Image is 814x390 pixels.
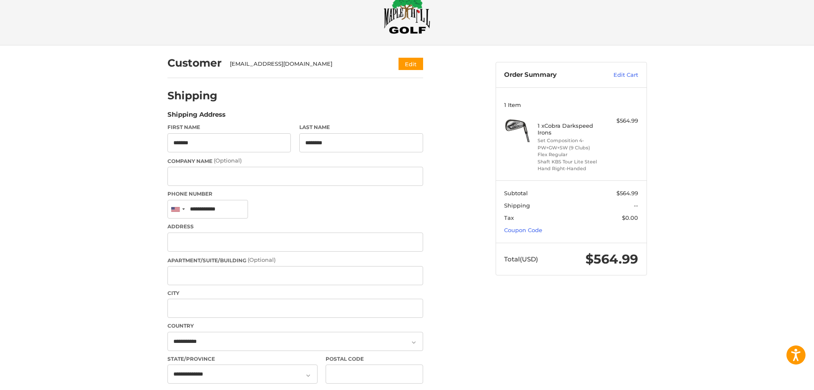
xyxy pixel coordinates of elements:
legend: Shipping Address [167,110,226,123]
div: United States: +1 [168,200,187,219]
small: (Optional) [248,256,276,263]
label: Address [167,223,423,230]
a: Coupon Code [504,227,542,233]
li: Shaft KBS Tour Lite Steel [538,158,602,166]
span: Shipping [504,202,530,209]
h2: Customer [167,56,222,70]
span: Subtotal [504,190,528,196]
label: Country [167,322,423,330]
h3: Order Summary [504,71,595,79]
span: $564.99 [616,190,638,196]
span: -- [634,202,638,209]
label: First Name [167,123,291,131]
h3: 1 Item [504,101,638,108]
li: Hand Right-Handed [538,165,602,172]
label: Postal Code [326,355,423,363]
label: Last Name [299,123,423,131]
h2: Shipping [167,89,217,102]
button: Edit [399,58,423,70]
span: Total (USD) [504,255,538,263]
a: Edit Cart [595,71,638,79]
label: City [167,289,423,297]
span: $0.00 [622,214,638,221]
li: Set Composition 4-PW+GW+SW (9 Clubs) [538,137,602,151]
span: $564.99 [585,251,638,267]
span: Tax [504,214,514,221]
label: State/Province [167,355,318,363]
label: Phone Number [167,190,423,198]
label: Company Name [167,157,423,165]
h4: 1 x Cobra Darkspeed Irons [538,122,602,136]
li: Flex Regular [538,151,602,158]
label: Apartment/Suite/Building [167,256,423,264]
div: [EMAIL_ADDRESS][DOMAIN_NAME] [230,60,382,68]
div: $564.99 [605,117,638,125]
small: (Optional) [214,157,242,164]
